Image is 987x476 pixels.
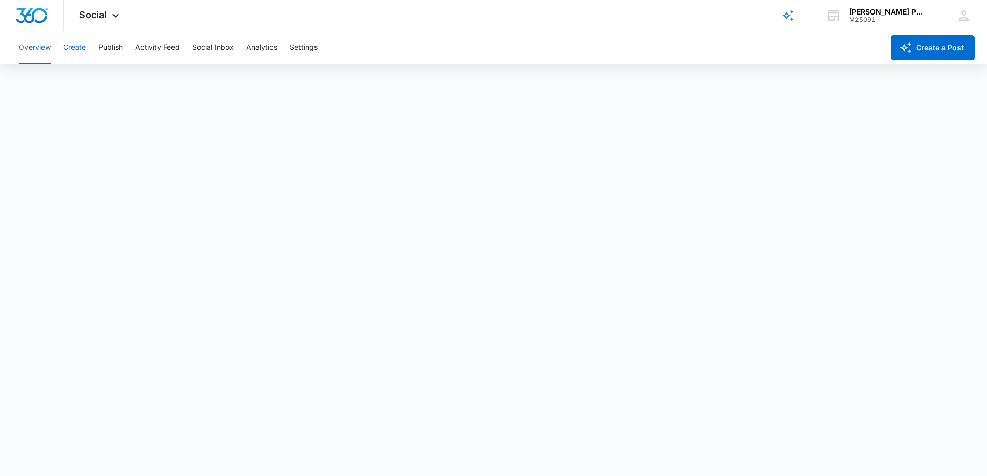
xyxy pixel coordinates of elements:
button: Social Inbox [192,31,234,64]
button: Analytics [246,31,277,64]
button: Activity Feed [135,31,180,64]
button: Settings [290,31,318,64]
span: Social [79,9,107,20]
button: Publish [98,31,123,64]
div: account name [849,8,925,16]
button: Create a Post [891,35,975,60]
button: Create [63,31,86,64]
div: account id [849,16,925,23]
button: Overview [19,31,51,64]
